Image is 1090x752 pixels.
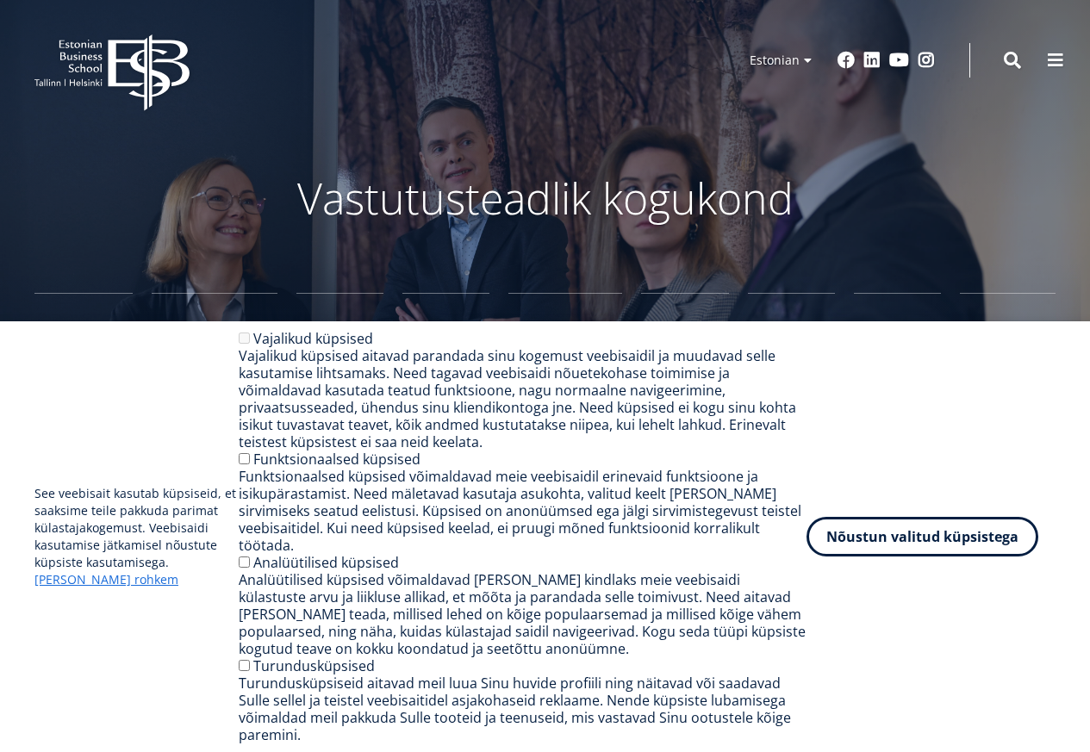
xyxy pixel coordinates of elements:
[34,485,239,588] p: See veebisait kasutab küpsiseid, et saaksime teile pakkuda parimat külastajakogemust. Veebisaidi ...
[748,293,835,379] a: Avatud Ülikool
[239,571,807,657] div: Analüütilised küpsised võimaldavad [PERSON_NAME] kindlaks meie veebisaidi külastuste arvu ja liik...
[641,293,728,379] a: Teadustöö ja doktoriõpe
[239,674,807,743] div: Turundusküpsiseid aitavad meil luua Sinu huvide profiili ning näitavad või saadavad Sulle sellel ...
[508,293,622,379] a: Rahvusvaheline kogemus
[807,517,1038,556] button: Nõustun valitud küpsistega
[838,52,855,69] a: Facebook
[863,52,881,69] a: Linkedin
[854,293,941,379] a: Juhtide koolitus
[296,293,383,379] a: Magistriõpe
[253,656,375,675] label: Turundusküpsised
[253,450,420,469] label: Funktsionaalsed küpsised
[889,52,909,69] a: Youtube
[960,293,1056,379] a: Mikrokraadid
[152,293,277,379] a: Bakalaureuseõpe
[34,571,178,588] a: [PERSON_NAME] rohkem
[918,52,935,69] a: Instagram
[34,293,133,379] a: Gümnaasium
[253,553,399,572] label: Analüütilised küpsised
[253,329,373,348] label: Vajalikud küpsised
[402,293,489,379] a: Vastuvõtt ülikooli
[89,172,1002,224] p: Vastutusteadlik kogukond
[239,468,807,554] div: Funktsionaalsed küpsised võimaldavad meie veebisaidil erinevaid funktsioone ja isikupärastamist. ...
[239,347,807,451] div: Vajalikud küpsised aitavad parandada sinu kogemust veebisaidil ja muudavad selle kasutamise lihts...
